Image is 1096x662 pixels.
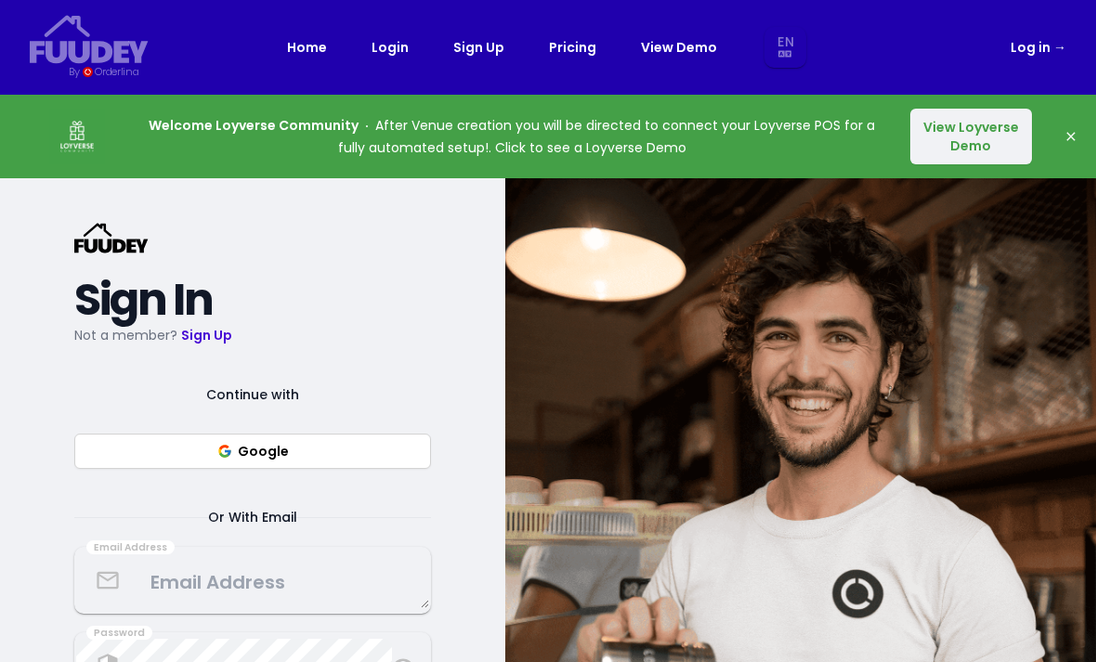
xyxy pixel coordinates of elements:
svg: {/* Added fill="currentColor" here */} {/* This rectangle defines the background. Its explicit fi... [74,223,149,253]
a: View Demo [641,36,717,58]
button: View Loyverse Demo [910,109,1032,164]
a: Log in [1011,36,1066,58]
strong: Welcome Loyverse Community [149,116,359,135]
button: Google [74,434,431,469]
p: Not a member? [74,324,431,346]
a: Sign Up [181,326,232,344]
div: By [69,64,79,80]
h2: Sign In [74,283,431,317]
div: Password [86,626,152,641]
a: Sign Up [453,36,504,58]
a: Pricing [549,36,596,58]
div: Orderlina [95,64,138,80]
p: After Venue creation you will be directed to connect your Loyverse POS for a fully automated setu... [141,114,883,159]
span: Or With Email [186,506,320,528]
div: Email Address [86,540,175,555]
svg: {/* Added fill="currentColor" here */} {/* This rectangle defines the background. Its explicit fi... [30,15,149,64]
a: Home [287,36,327,58]
span: → [1053,38,1066,57]
span: Continue with [184,383,321,406]
a: Login [372,36,409,58]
